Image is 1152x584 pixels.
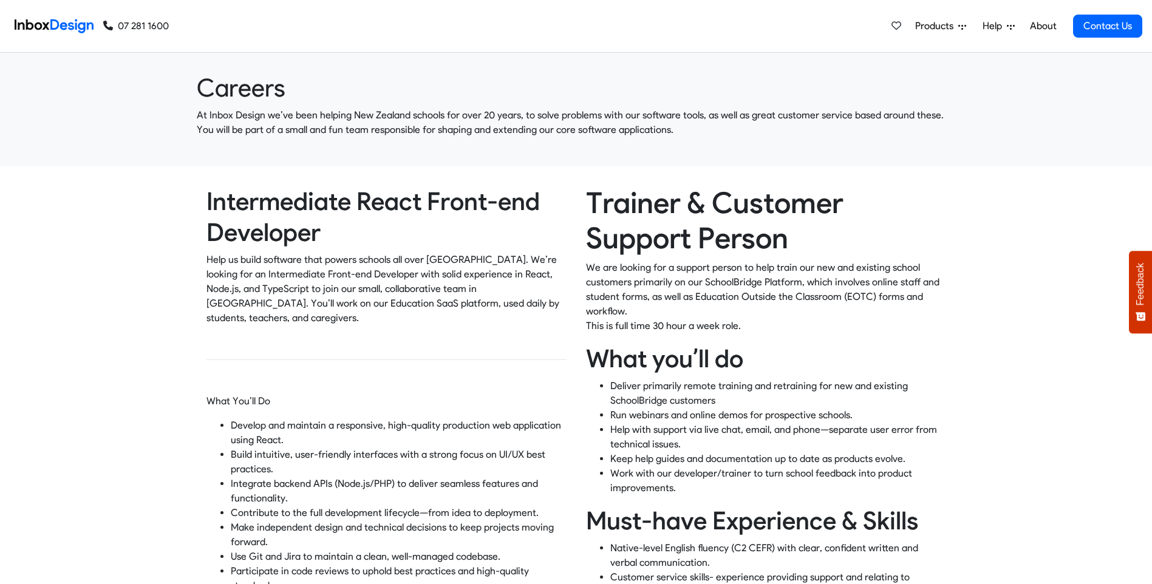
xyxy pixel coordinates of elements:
[231,520,567,549] p: Make independent design and technical decisions to keep projects moving forward.
[206,394,567,409] p: What You’ll Do
[910,14,971,38] a: Products
[586,343,946,374] h2: What you’ll do
[610,466,946,495] p: Work with our developer/trainer to turn school feedback into product improvements.
[1073,15,1142,38] a: Contact Us
[231,549,567,564] p: Use Git and Jira to maintain a clean, well-managed codebase.
[610,452,946,466] p: Keep help guides and documentation up to date as products evolve.
[206,186,567,248] h2: Intermediate React Front-end Developer
[610,408,946,423] p: Run webinars and online demos for prospective schools.
[915,19,958,33] span: Products
[978,14,1020,38] a: Help
[586,505,946,536] h2: Must-have Experience & Skills
[197,72,956,103] heading: Careers
[1129,251,1152,333] button: Feedback - Show survey
[231,447,567,477] p: Build intuitive, user-friendly interfaces with a strong focus on UI/UX best practices.
[1135,263,1146,305] span: Feedback
[231,418,567,447] p: Develop and maintain a responsive, high-quality production web application using React.
[610,541,946,570] p: Native-level English fluency (C2 CEFR) with clear, confident written and verbal communication.
[1026,14,1060,38] a: About
[231,506,567,520] p: Contribute to the full development lifecycle—from idea to deployment.
[586,260,946,333] p: We are looking for a support person to help train our new and existing school customers primarily...
[610,379,946,408] p: Deliver primarily remote training and retraining for new and existing SchoolBridge customers
[231,477,567,506] p: Integrate backend APIs (Node.js/PHP) to deliver seamless features and functionality.
[983,19,1007,33] span: Help
[197,108,956,137] p: At Inbox Design we’ve been helping New Zealand schools for over 20 years, to solve problems with ...
[586,186,946,256] h1: Trainer & Customer Support Person
[610,423,946,452] p: Help with support via live chat, email, and phone—separate user error from technical issues.
[206,253,567,325] p: Help us build software that powers schools all over [GEOGRAPHIC_DATA]. We’re looking for an Inter...
[103,19,169,33] a: 07 281 1600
